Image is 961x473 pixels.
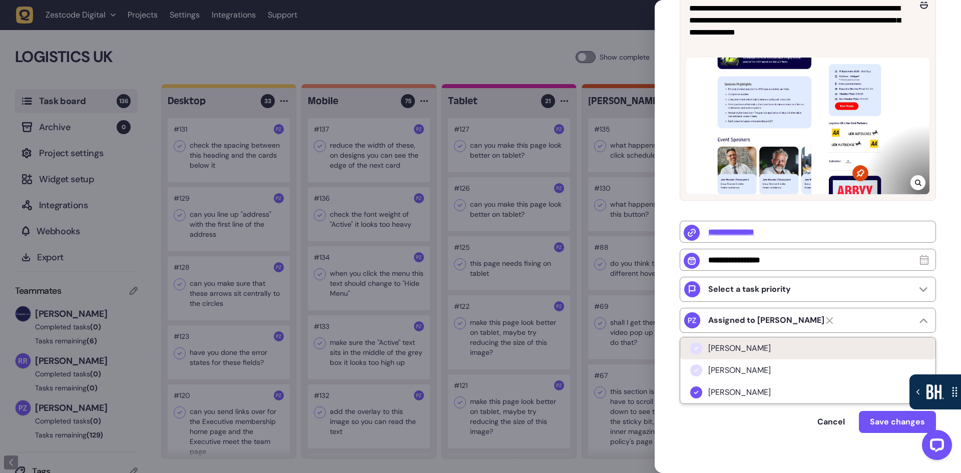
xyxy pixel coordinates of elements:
[708,284,791,294] p: Select a task priority
[708,315,824,325] strong: Paris Zisis
[817,418,845,426] span: Cancel
[914,426,956,468] iframe: LiveChat chat widget
[870,418,925,426] span: Save changes
[807,412,855,432] button: Cancel
[708,343,771,353] span: [PERSON_NAME]
[708,387,771,397] span: [PERSON_NAME]
[859,411,936,433] button: Save changes
[708,365,771,375] span: [PERSON_NAME]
